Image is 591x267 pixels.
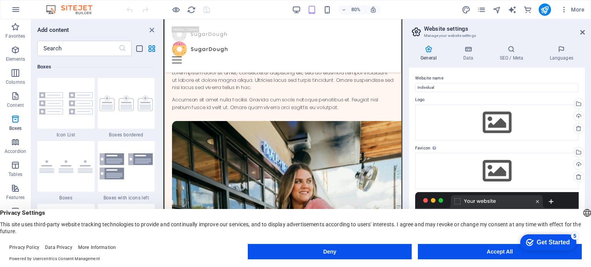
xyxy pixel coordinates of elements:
button: close panel [147,25,156,35]
div: Select files from the file manager, stock photos, or upload file(s) [415,104,579,141]
div: Get Started [23,8,56,15]
h6: Boxes [37,62,155,71]
img: Group16.svg [39,92,93,114]
div: Select files from the file manager, stock photos, or upload file(s) [415,153,579,189]
button: commerce [523,5,533,14]
span: Boxes [37,195,95,201]
img: boxes.svg [39,160,93,173]
button: list-view [135,44,144,53]
i: On resize automatically adjust zoom level to fit chosen device. [370,6,377,13]
div: Boxes with icons left [98,141,155,201]
div: Boxes bordered [98,78,155,138]
span: Boxes bordered [98,132,155,138]
i: Publish [540,5,549,14]
i: Design (Ctrl+Alt+Y) [462,5,471,14]
p: Features [6,194,25,201]
p: Tables [8,171,22,177]
label: Website name [415,74,579,83]
button: grid-view [147,44,156,53]
img: Editor Logo [44,5,102,14]
i: Commerce [523,5,532,14]
button: design [462,5,471,14]
span: Icon List [37,132,95,138]
i: Reload page [187,5,196,14]
label: Favicon [415,144,579,153]
p: Content [7,102,24,108]
p: Accordion [5,148,26,154]
h6: 80% [350,5,362,14]
img: boxes-with-icon-left.svg [100,153,153,179]
div: Icon List [37,78,95,138]
h3: Manage your website settings [424,32,569,39]
div: Get Started 5 items remaining, 0% complete [6,4,62,20]
p: Favorites [5,33,25,39]
h4: Data [451,45,488,61]
p: Elements [6,56,25,62]
span: Boxes with icons left [98,195,155,201]
i: AI Writer [508,5,517,14]
h4: General [409,45,451,61]
input: Name... [415,83,579,92]
button: text_generator [508,5,517,14]
button: pages [477,5,486,14]
button: publish [539,3,551,16]
div: Boxes [37,141,95,201]
button: More [557,3,588,16]
i: Navigator [492,5,501,14]
span: More [560,6,584,13]
h2: Website settings [424,25,585,32]
h4: SEO / Meta [488,45,538,61]
h6: Add content [37,25,69,35]
p: Columns [6,79,25,85]
img: boxes-bordered.svg [100,96,153,111]
h4: Languages [538,45,585,61]
p: Boxes [9,125,22,131]
button: 80% [338,5,366,14]
div: 5 [57,2,65,9]
input: Search [37,41,119,56]
button: navigator [492,5,502,14]
label: Logo [415,95,579,104]
button: reload [187,5,196,14]
i: Pages (Ctrl+Alt+S) [477,5,486,14]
